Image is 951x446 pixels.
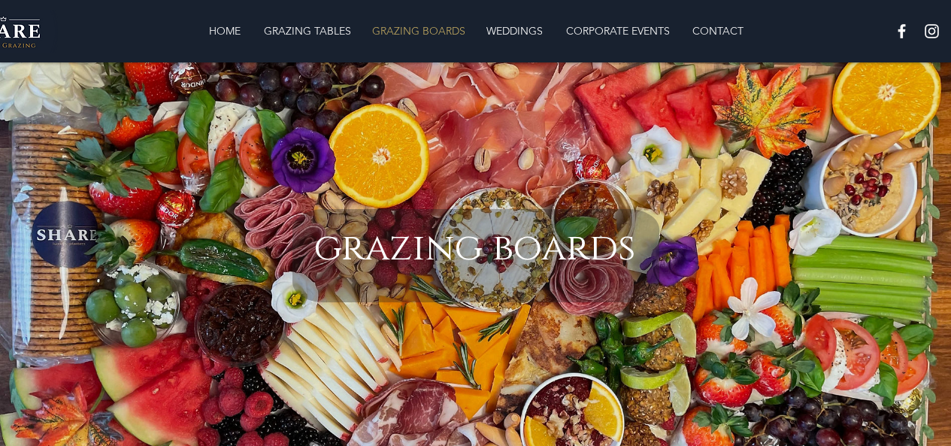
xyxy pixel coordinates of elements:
[475,16,555,46] a: WEDDINGS
[555,16,681,46] a: CORPORATE EVENTS
[198,16,253,46] a: HOME
[361,16,475,46] a: GRAZING BOARDS
[892,22,911,41] img: White Facebook Icon
[922,22,941,41] img: White Instagram Icon
[314,223,636,274] span: grazing boards
[892,22,941,41] ul: Social Bar
[108,16,843,46] nav: Site
[201,16,248,46] p: HOME
[681,16,754,46] a: CONTACT
[365,16,473,46] p: GRAZING BOARDS
[685,16,751,46] p: CONTACT
[256,16,359,46] p: GRAZING TABLES
[253,16,361,46] a: GRAZING TABLES
[559,16,677,46] p: CORPORATE EVENTS
[479,16,550,46] p: WEDDINGS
